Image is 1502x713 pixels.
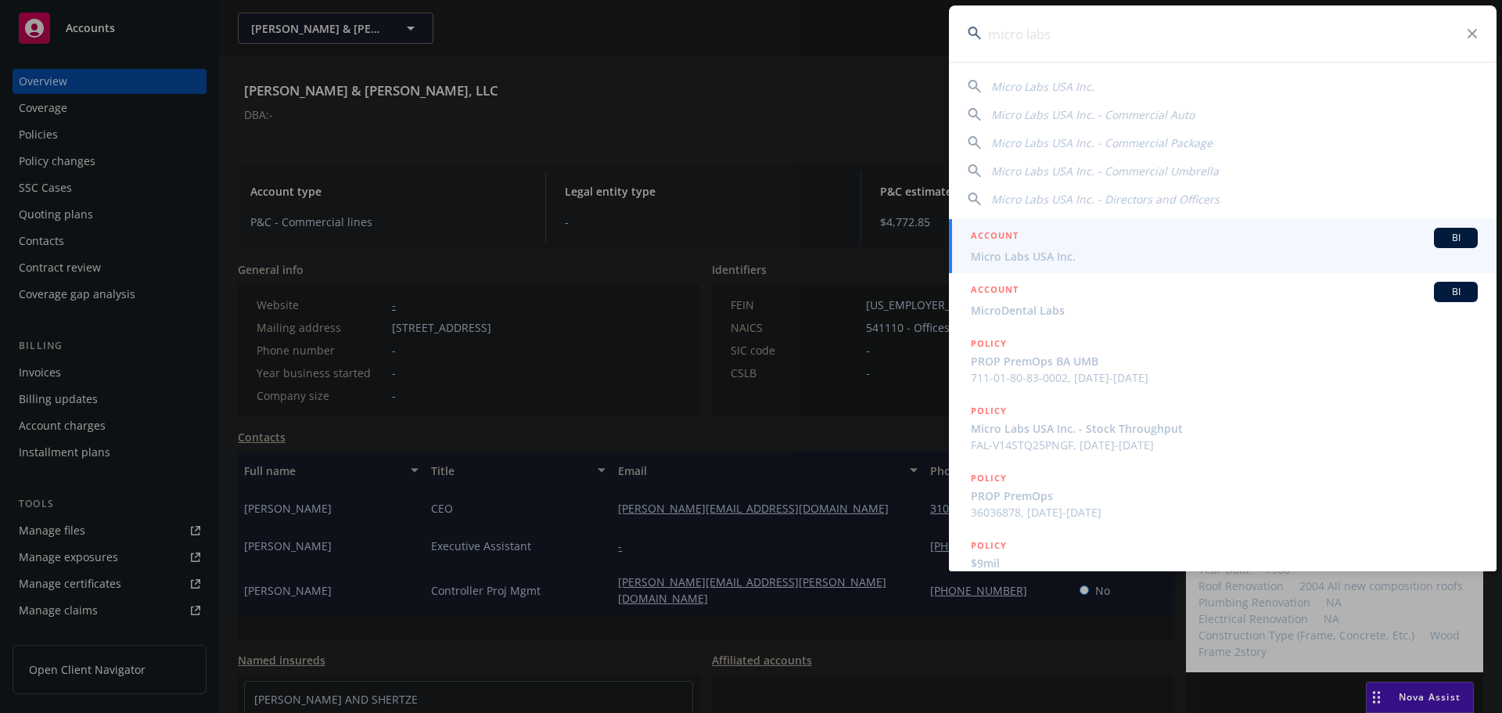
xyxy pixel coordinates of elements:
[971,488,1478,504] span: PROP PremOps
[1366,682,1474,713] button: Nova Assist
[949,273,1497,327] a: ACCOUNTBIMicroDental Labs
[971,336,1007,351] h5: POLICY
[971,248,1478,265] span: Micro Labs USA Inc.
[1367,682,1386,712] div: Drag to move
[1440,285,1471,299] span: BI
[949,394,1497,462] a: POLICYMicro Labs USA Inc. - Stock ThroughputFAL-V14STQ25PNGF, [DATE]-[DATE]
[971,470,1007,486] h5: POLICY
[971,420,1478,437] span: Micro Labs USA Inc. - Stock Throughput
[1440,231,1471,245] span: BI
[971,555,1478,571] span: $9mil
[991,107,1195,122] span: Micro Labs USA Inc. - Commercial Auto
[991,79,1094,94] span: Micro Labs USA Inc.
[949,462,1497,529] a: POLICYPROP PremOps36036878, [DATE]-[DATE]
[991,192,1220,207] span: Micro Labs USA Inc. - Directors and Officers
[991,135,1213,150] span: Micro Labs USA Inc. - Commercial Package
[971,353,1478,369] span: PROP PremOps BA UMB
[949,327,1497,394] a: POLICYPROP PremOps BA UMB711-01-80-83-0002, [DATE]-[DATE]
[971,437,1478,453] span: FAL-V14STQ25PNGF, [DATE]-[DATE]
[949,219,1497,273] a: ACCOUNTBIMicro Labs USA Inc.
[971,504,1478,520] span: 36036878, [DATE]-[DATE]
[971,403,1007,419] h5: POLICY
[1399,690,1461,704] span: Nova Assist
[971,369,1478,386] span: 711-01-80-83-0002, [DATE]-[DATE]
[971,282,1019,301] h5: ACCOUNT
[991,164,1219,178] span: Micro Labs USA Inc. - Commercial Umbrella
[949,529,1497,596] a: POLICY$9mil
[971,228,1019,247] h5: ACCOUNT
[971,538,1007,553] h5: POLICY
[949,5,1497,62] input: Search...
[971,302,1478,319] span: MicroDental Labs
